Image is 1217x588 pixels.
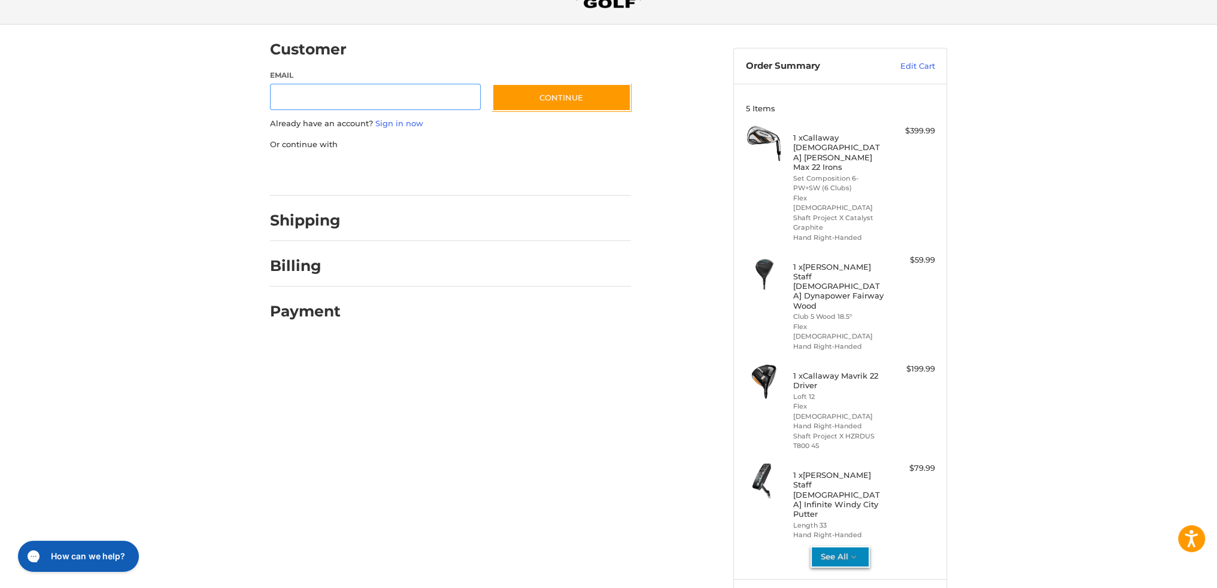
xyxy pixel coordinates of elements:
a: Edit Cart [875,60,935,72]
p: Already have an account? [270,118,631,130]
button: Continue [492,84,631,111]
li: Shaft Project X Catalyst Graphite [793,213,885,233]
div: $399.99 [888,125,935,137]
li: Length 33 [793,520,885,531]
iframe: Gorgias live chat messenger [12,537,142,576]
label: Email [270,70,481,81]
li: Shaft Project X HZRDUS T800 45 [793,431,885,451]
p: Or continue with [270,139,631,151]
div: $79.99 [888,462,935,474]
li: Set Composition 6-PW+SW (6 Clubs) [793,173,885,193]
h3: Order Summary [746,60,875,72]
h2: Shipping [270,211,341,230]
a: Sign in now [375,118,423,128]
li: Flex [DEMOGRAPHIC_DATA] [793,401,885,421]
li: Hand Right-Handed [793,342,885,352]
li: Loft 12 [793,392,885,402]
h2: Customer [270,40,347,59]
button: See All [811,546,870,568]
li: Flex [DEMOGRAPHIC_DATA] [793,322,885,342]
div: $199.99 [888,363,935,375]
iframe: PayPal-paypal [266,162,356,184]
li: Flex [DEMOGRAPHIC_DATA] [793,193,885,213]
li: Hand Right-Handed [793,530,885,540]
li: Club 5 Wood 18.5° [793,312,885,322]
h3: 5 Items [746,103,935,113]
h4: 1 x Callaway [DEMOGRAPHIC_DATA] [PERSON_NAME] Max 22 Irons [793,133,885,172]
h2: Payment [270,302,341,321]
h4: 1 x [PERSON_NAME] Staff [DEMOGRAPHIC_DATA] Dynapower Fairway Wood [793,262,885,310]
li: Hand Right-Handed [793,233,885,243]
h4: 1 x Callaway Mavrik 22 Driver [793,371,885,391]
div: $59.99 [888,254,935,266]
li: Hand Right-Handed [793,421,885,431]
h2: Billing [270,257,340,275]
h4: 1 x [PERSON_NAME] Staff [DEMOGRAPHIC_DATA] Infinite Windy City Putter [793,470,885,519]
